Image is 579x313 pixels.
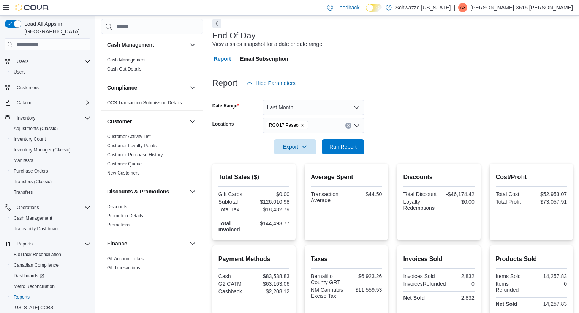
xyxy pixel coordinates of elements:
[8,249,93,260] button: BioTrack Reconciliation
[188,117,197,126] button: Customer
[255,220,289,226] div: $144,493.77
[14,239,36,249] button: Reports
[8,166,93,176] button: Purchase Orders
[14,83,42,92] a: Customers
[255,191,289,197] div: $0.00
[14,252,61,258] span: BioTrack Reconciliation
[14,157,33,164] span: Manifests
[496,281,530,293] div: Items Refunded
[8,302,93,313] button: [US_STATE] CCRS
[11,145,90,154] span: Inventory Manager (Classic)
[14,57,90,66] span: Users
[348,273,382,279] div: $6,923.26
[17,58,28,64] span: Users
[14,179,52,185] span: Transfers (Classic)
[11,177,90,186] span: Transfers (Classic)
[533,301,567,307] div: 14,257.83
[11,68,90,77] span: Users
[11,250,64,259] a: BioTrack Reconciliation
[101,98,203,110] div: Compliance
[269,121,299,129] span: RGO17 Paseo
[11,124,61,133] a: Adjustments (Classic)
[274,139,316,154] button: Export
[107,100,182,106] span: OCS Transaction Submission Details
[11,261,62,270] a: Canadian Compliance
[403,295,425,301] strong: Net Sold
[329,143,357,151] span: Run Report
[14,273,44,279] span: Dashboards
[8,123,93,134] button: Adjustments (Classic)
[107,57,146,63] a: Cash Management
[14,168,48,174] span: Purchase Orders
[8,260,93,271] button: Canadian Compliance
[214,51,231,66] span: Report
[107,188,187,195] button: Discounts & Promotions
[256,79,296,87] span: Hide Parameters
[8,281,93,292] button: Metrc Reconciliation
[107,265,140,271] a: GL Transactions
[403,199,437,211] div: Loyalty Redemptions
[470,3,573,12] p: [PERSON_NAME]-3615 [PERSON_NAME]
[403,273,437,279] div: Invoices Sold
[496,273,530,279] div: Items Sold
[8,223,93,234] button: Traceabilty Dashboard
[11,177,55,186] a: Transfers (Classic)
[107,84,137,91] h3: Compliance
[403,191,437,197] div: Total Discount
[218,173,289,182] h2: Total Sales ($)
[107,41,154,49] h3: Cash Management
[533,199,567,205] div: $73,057.91
[311,173,382,182] h2: Average Spent
[255,288,289,294] div: $2,208.12
[17,241,33,247] span: Reports
[107,152,163,157] a: Customer Purchase History
[454,3,455,12] p: |
[212,40,324,48] div: View a sales snapshot for a date or date range.
[255,281,289,287] div: $63,163.06
[11,261,90,270] span: Canadian Compliance
[212,79,237,88] h3: Report
[11,145,74,154] a: Inventory Manager (Classic)
[311,255,382,264] h2: Taxes
[496,301,517,307] strong: Net Sold
[14,98,90,107] span: Catalog
[107,213,143,219] span: Promotion Details
[17,115,35,121] span: Inventory
[8,155,93,166] button: Manifests
[278,139,312,154] span: Export
[11,188,90,197] span: Transfers
[366,4,382,12] input: Dark Mode
[17,85,39,91] span: Customers
[345,123,351,129] button: Clear input
[11,282,90,291] span: Metrc Reconciliation
[244,75,299,91] button: Hide Parameters
[11,250,90,259] span: BioTrack Reconciliation
[107,188,169,195] h3: Discounts & Promotions
[107,170,139,176] span: New Customers
[107,256,144,261] a: GL Account Totals
[403,255,474,264] h2: Invoices Sold
[188,187,197,196] button: Discounts & Promotions
[11,224,90,233] span: Traceabilty Dashboard
[107,143,157,149] span: Customer Loyalty Points
[14,126,58,132] span: Adjustments (Classic)
[240,51,288,66] span: Email Subscription
[188,239,197,248] button: Finance
[311,287,345,299] div: NM Cannabis Excise Tax
[533,281,567,287] div: 0
[533,273,567,279] div: 14,257.83
[107,161,142,167] a: Customer Queue
[218,220,240,233] strong: Total Invoiced
[11,124,90,133] span: Adjustments (Classic)
[449,281,474,287] div: 0
[218,191,253,197] div: Gift Cards
[21,20,90,35] span: Load All Apps in [GEOGRAPHIC_DATA]
[218,255,289,264] h2: Payment Methods
[107,66,142,72] a: Cash Out Details
[11,167,90,176] span: Purchase Orders
[496,255,567,264] h2: Products Sold
[11,68,28,77] a: Users
[11,188,36,197] a: Transfers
